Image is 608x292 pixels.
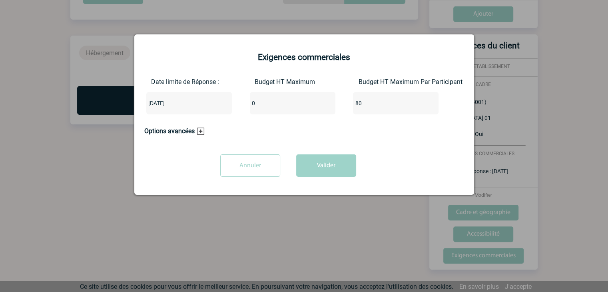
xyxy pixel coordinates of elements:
button: Valider [296,154,356,177]
label: Budget HT Maximum Par Participant [358,78,379,86]
label: Date limite de Réponse : [151,78,170,86]
h3: Options avancées [144,127,204,135]
input: Annuler [220,154,280,177]
label: Budget HT Maximum [255,78,273,86]
h2: Exigences commerciales [144,52,464,62]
